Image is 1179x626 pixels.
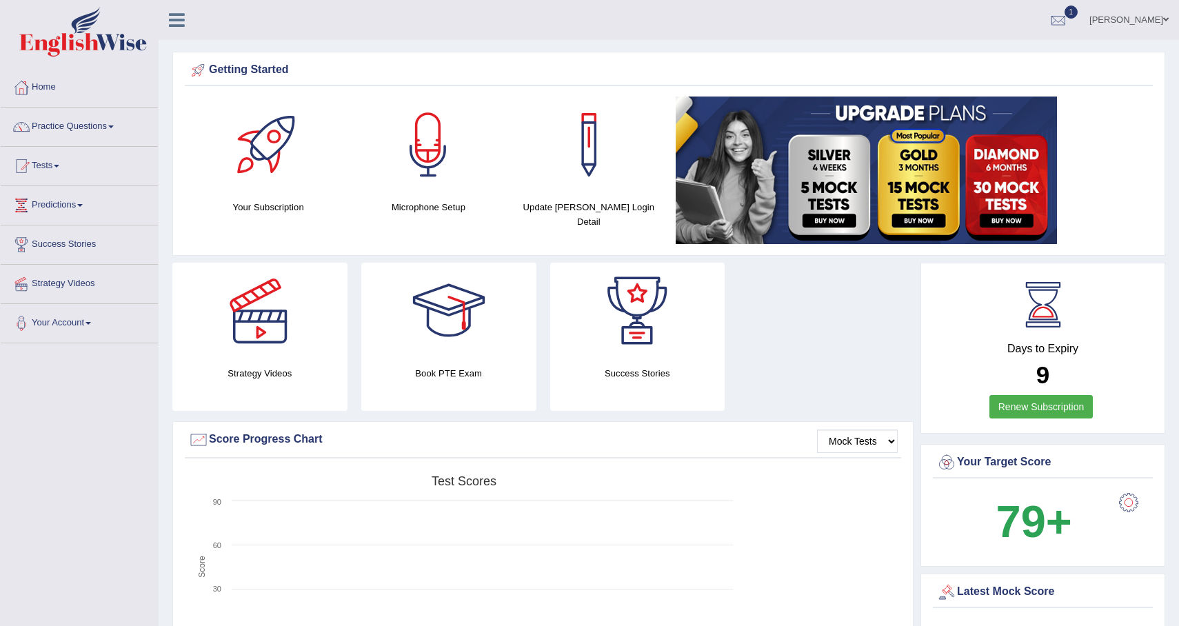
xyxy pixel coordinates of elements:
[188,60,1149,81] div: Getting Started
[989,395,1094,418] a: Renew Subscription
[1,68,158,103] a: Home
[432,474,496,488] tspan: Test scores
[188,430,898,450] div: Score Progress Chart
[936,343,1149,355] h4: Days to Expiry
[1,225,158,260] a: Success Stories
[550,366,725,381] h4: Success Stories
[996,496,1071,547] b: 79+
[676,97,1057,244] img: small5.jpg
[1,147,158,181] a: Tests
[213,541,221,549] text: 60
[213,498,221,506] text: 90
[1,186,158,221] a: Predictions
[195,200,341,214] h4: Your Subscription
[1,265,158,299] a: Strategy Videos
[361,366,536,381] h4: Book PTE Exam
[1065,6,1078,19] span: 1
[213,585,221,593] text: 30
[516,200,662,229] h4: Update [PERSON_NAME] Login Detail
[1036,361,1049,388] b: 9
[355,200,501,214] h4: Microphone Setup
[936,582,1149,603] div: Latest Mock Score
[197,556,207,578] tspan: Score
[172,366,347,381] h4: Strategy Videos
[1,108,158,142] a: Practice Questions
[1,304,158,339] a: Your Account
[936,452,1149,473] div: Your Target Score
